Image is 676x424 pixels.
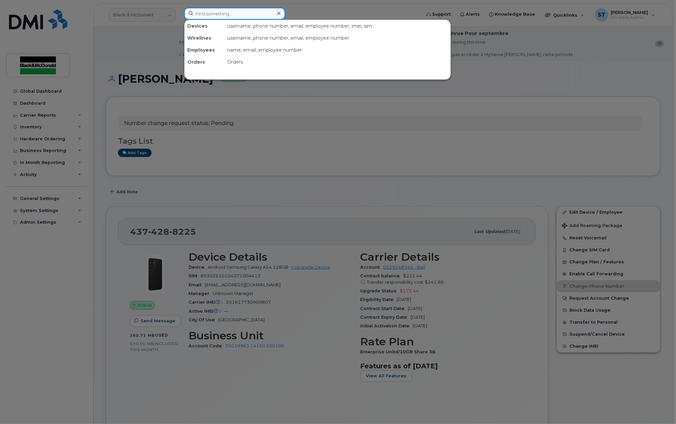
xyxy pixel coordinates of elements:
[225,44,450,56] div: name, email, employee number
[225,32,450,44] div: username, phone number, email, employee number
[185,56,225,68] div: Orders
[225,20,450,32] div: username, phone number, email, employee number, imei, sim
[225,56,450,68] div: Orders
[185,44,225,56] div: Employees
[185,20,225,32] div: Devices
[185,32,225,44] div: Wirelines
